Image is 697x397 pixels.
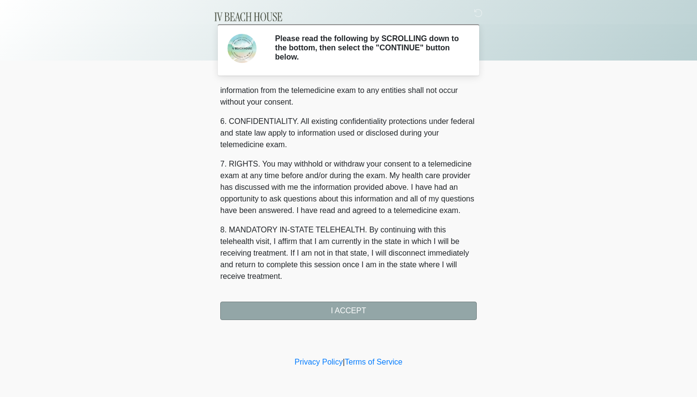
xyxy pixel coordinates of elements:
p: 8. MANDATORY IN-STATE TELEHEALTH. By continuing with this telehealth visit, I affirm that I am cu... [220,224,477,282]
img: Agent Avatar [227,34,257,63]
p: 6. CONFIDENTIALITY. All existing confidentiality protections under federal and state law apply to... [220,116,477,151]
p: 7. RIGHTS. You may withhold or withdraw your consent to a telemedicine exam at any time before an... [220,158,477,216]
a: Terms of Service [345,358,402,366]
button: I ACCEPT [220,302,477,320]
a: | [343,358,345,366]
img: IV Beach House Logo [211,7,287,27]
h2: Please read the following by SCROLLING down to the bottom, then select the "CONTINUE" button below. [275,34,462,62]
a: Privacy Policy [295,358,343,366]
